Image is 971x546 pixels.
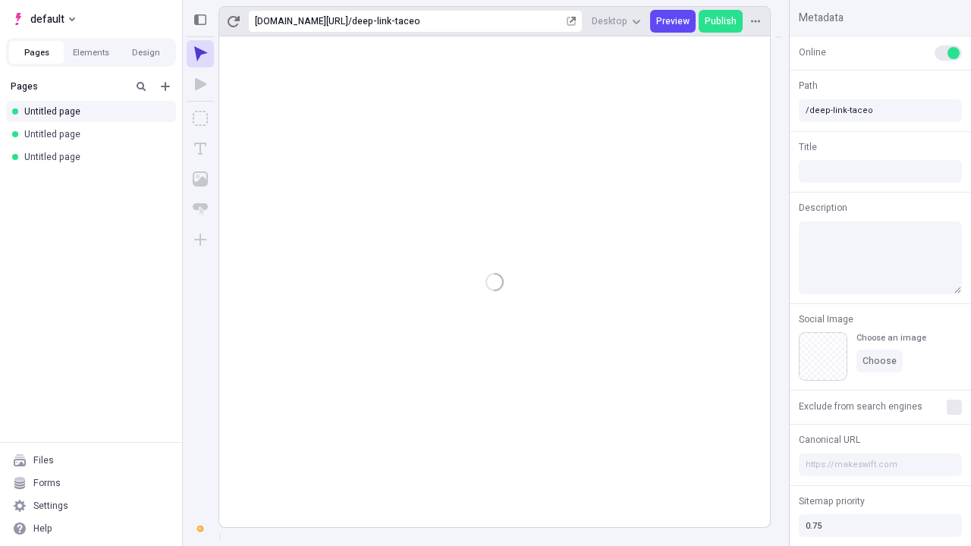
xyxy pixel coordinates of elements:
[705,15,737,27] span: Publish
[33,500,68,512] div: Settings
[656,15,690,27] span: Preview
[255,15,348,27] div: [URL][DOMAIN_NAME]
[799,45,826,59] span: Online
[592,15,627,27] span: Desktop
[33,477,61,489] div: Forms
[650,10,696,33] button: Preview
[799,312,853,326] span: Social Image
[699,10,743,33] button: Publish
[799,433,860,447] span: Canonical URL
[118,41,173,64] button: Design
[348,15,352,27] div: /
[799,79,818,93] span: Path
[856,350,903,372] button: Choose
[24,151,164,163] div: Untitled page
[64,41,118,64] button: Elements
[33,522,52,535] div: Help
[187,135,214,162] button: Text
[799,494,865,508] span: Sitemap priority
[187,105,214,132] button: Box
[799,400,922,413] span: Exclude from search engines
[197,526,203,532] div: A
[187,165,214,193] button: Image
[30,10,64,28] span: default
[6,8,81,30] button: Select site
[856,332,926,344] div: Choose an image
[352,15,564,27] div: deep-link-taceo
[24,128,164,140] div: Untitled page
[9,41,64,64] button: Pages
[187,196,214,223] button: Button
[799,140,817,154] span: Title
[24,105,164,118] div: Untitled page
[799,201,847,215] span: Description
[156,77,174,96] button: Add new
[586,10,647,33] button: Desktop
[33,454,54,466] div: Files
[11,80,126,93] div: Pages
[863,355,897,367] span: Choose
[799,453,962,476] input: https://makeswift.com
